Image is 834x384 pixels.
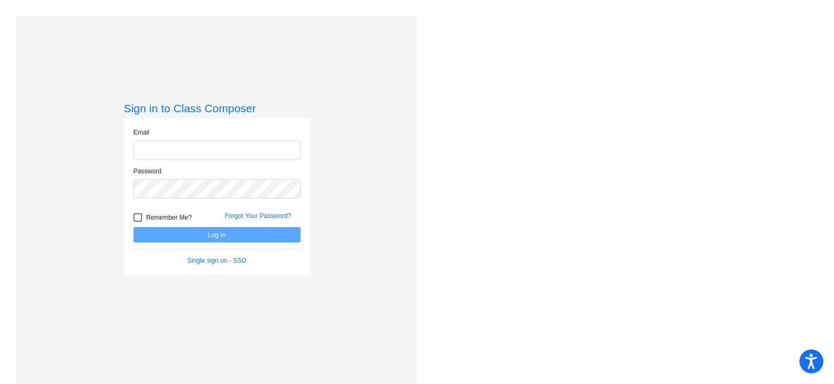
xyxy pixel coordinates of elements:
[134,227,301,243] button: Log In
[187,257,246,264] a: Single sign on - SSO
[134,128,149,137] label: Email
[146,211,192,224] span: Remember Me?
[134,166,162,176] label: Password
[124,102,310,115] h3: Sign in to Class Composer
[225,212,291,220] a: Forgot Your Password?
